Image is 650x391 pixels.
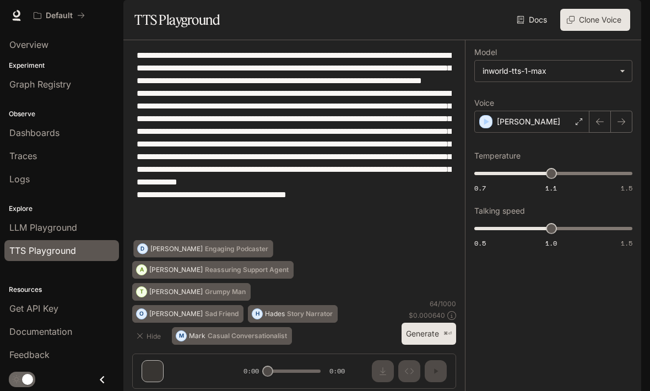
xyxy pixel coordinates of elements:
[483,66,614,77] div: inworld-tts-1-max
[205,246,268,252] p: Engaging Podcaster
[560,9,630,31] button: Clone Voice
[137,283,147,301] div: T
[475,61,632,82] div: inworld-tts-1-max
[265,311,285,317] p: Hades
[474,48,497,56] p: Model
[149,267,203,273] p: [PERSON_NAME]
[138,240,148,257] div: D
[545,183,557,193] span: 1.1
[176,327,186,345] div: M
[252,305,262,323] div: H
[621,183,632,193] span: 1.5
[132,261,294,279] button: A[PERSON_NAME]Reassuring Support Agent
[150,246,203,252] p: [PERSON_NAME]
[409,311,445,320] p: $ 0.000640
[134,9,220,31] h1: TTS Playground
[208,333,287,339] p: Casual Conversationalist
[430,299,456,308] p: 64 / 1000
[545,238,557,248] span: 1.0
[205,289,246,295] p: Grumpy Man
[189,333,205,339] p: Mark
[132,327,167,345] button: Hide
[205,311,239,317] p: Sad Friend
[402,323,456,345] button: Generate⌘⏎
[474,207,525,215] p: Talking speed
[474,183,486,193] span: 0.7
[287,311,333,317] p: Story Narrator
[474,99,494,107] p: Voice
[46,11,73,20] p: Default
[443,330,452,337] p: ⌘⏎
[172,327,292,345] button: MMarkCasual Conversationalist
[149,289,203,295] p: [PERSON_NAME]
[137,305,147,323] div: O
[137,261,147,279] div: A
[248,305,338,323] button: HHadesStory Narrator
[621,238,632,248] span: 1.5
[132,305,243,323] button: O[PERSON_NAME]Sad Friend
[497,116,560,127] p: [PERSON_NAME]
[474,238,486,248] span: 0.5
[514,9,551,31] a: Docs
[149,311,203,317] p: [PERSON_NAME]
[133,240,273,257] button: D[PERSON_NAME]Engaging Podcaster
[205,267,289,273] p: Reassuring Support Agent
[132,283,251,301] button: T[PERSON_NAME]Grumpy Man
[29,4,90,26] button: All workspaces
[474,152,521,160] p: Temperature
